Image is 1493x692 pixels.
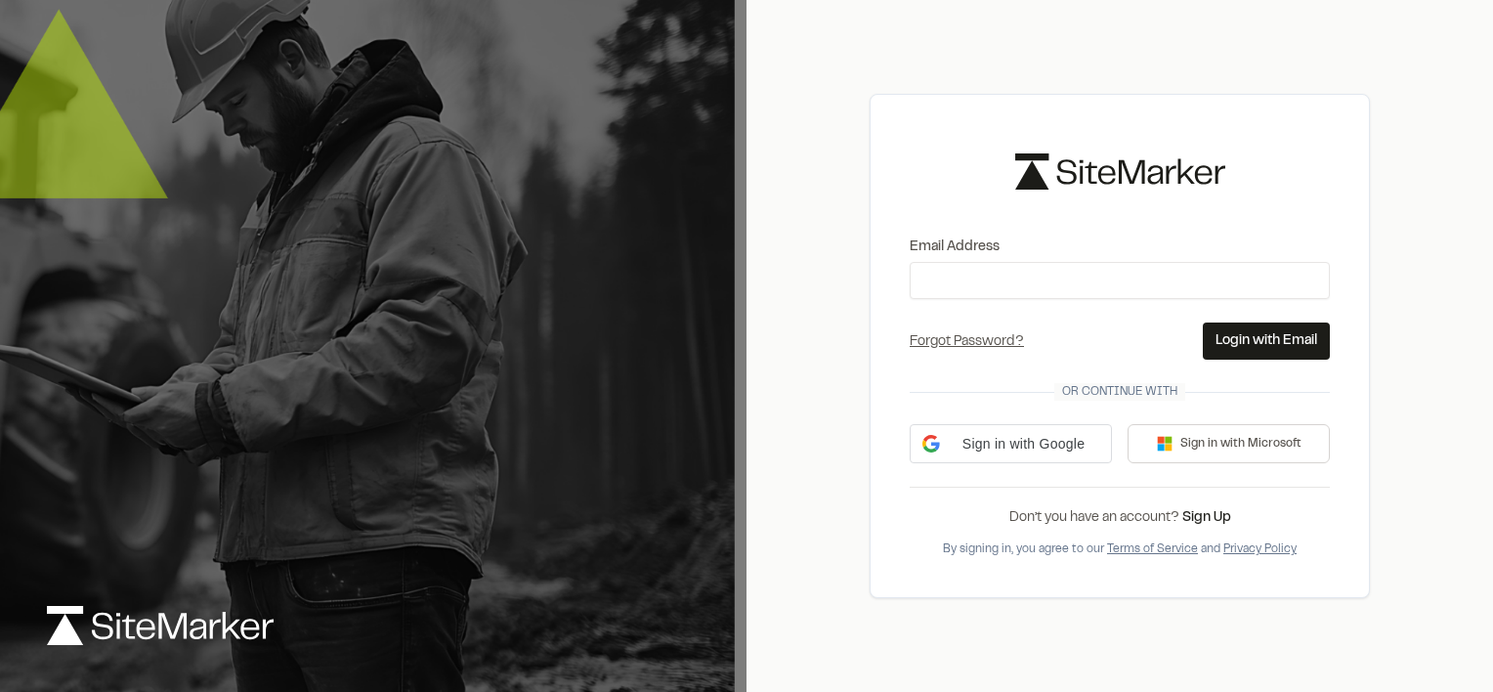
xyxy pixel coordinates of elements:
[1128,424,1330,463] button: Sign in with Microsoft
[1107,541,1198,558] button: Terms of Service
[1015,153,1225,190] img: logo-black-rebrand.svg
[1223,541,1297,558] button: Privacy Policy
[1182,512,1231,524] a: Sign Up
[1054,383,1185,401] span: Or continue with
[1203,323,1330,360] button: Login with Email
[910,237,1330,258] label: Email Address
[910,336,1024,348] a: Forgot Password?
[910,424,1112,463] div: Sign in with Google
[47,606,274,645] img: logo-white-rebrand.svg
[910,541,1330,558] div: By signing in, you agree to our and
[910,507,1330,529] div: Don’t you have an account?
[948,434,1099,454] span: Sign in with Google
